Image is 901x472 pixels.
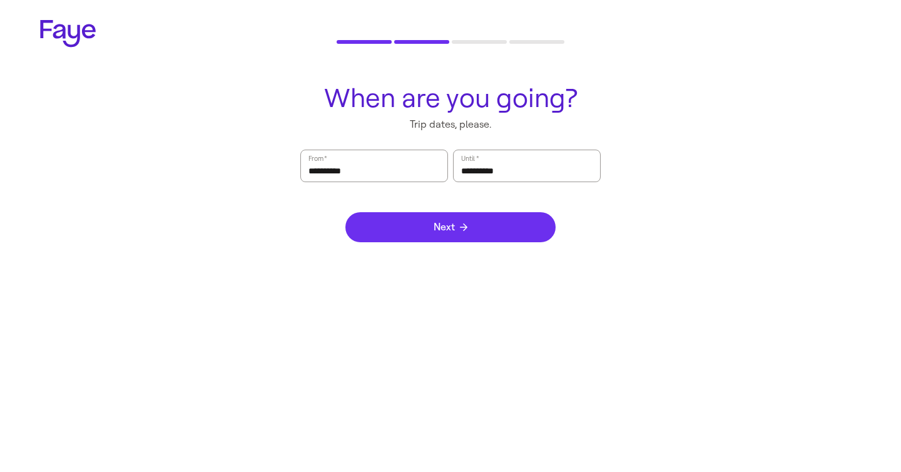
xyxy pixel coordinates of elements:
label: From [307,152,328,165]
h1: When are you going? [293,84,608,113]
p: Trip dates, please. [293,118,608,131]
label: Until [460,152,480,165]
span: Next [434,222,467,232]
button: Next [345,212,556,242]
